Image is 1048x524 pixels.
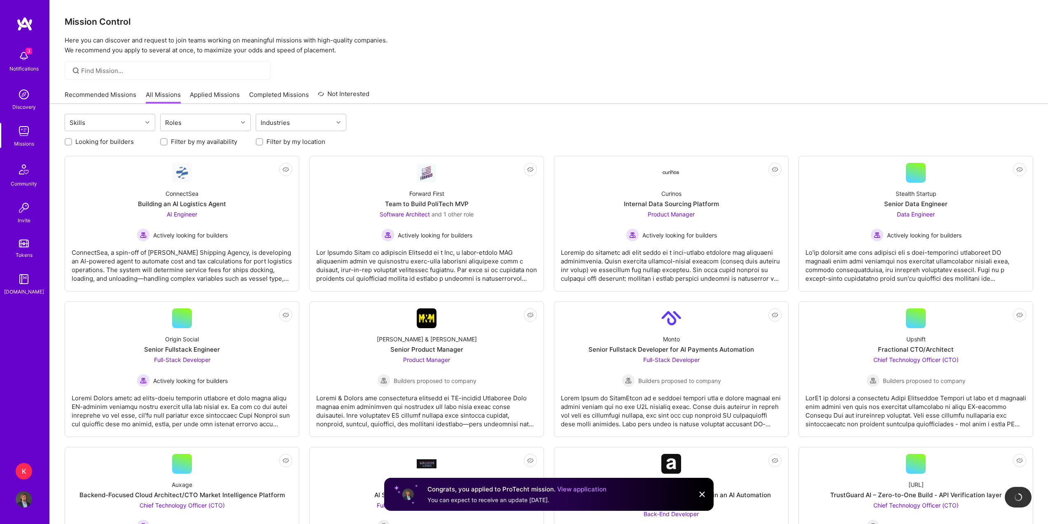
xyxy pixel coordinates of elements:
div: LorE1 ip dolorsi a consectetu Adipi Elitseddoe Tempori ut labo et d magnaali enim admini ven quis... [805,387,1026,428]
i: icon EyeClosed [772,166,778,173]
img: teamwork [16,123,32,139]
div: Industries [259,117,292,129]
img: Actively looking for builders [137,374,150,387]
span: Actively looking for builders [887,231,962,240]
a: Company LogoForward FirstTeam to Build PoliTech MVPSoftware Architect and 1 other roleActively lo... [316,163,537,284]
span: AI Engineer [167,211,197,218]
a: Completed Missions [249,90,309,104]
a: View application [557,485,607,493]
div: Lo'ip dolorsit ame cons adipisci eli s doei-temporinci utlaboreet DO magnaali enim admi veniamqui... [805,242,1026,283]
a: Company LogoMontoSenior Fullstack Developer for AI Payments AutomationFull-Stack Developer Builde... [561,308,782,430]
i: icon EyeClosed [527,312,534,318]
div: Senior Data Engineer [884,200,948,208]
div: Missions [14,139,34,148]
input: Find Mission... [81,66,264,75]
label: Filter by my location [266,137,325,146]
i: icon EyeClosed [1016,457,1023,464]
span: Full-Stack Developer [154,356,210,363]
div: Invite [18,216,30,225]
label: Looking for builders [75,137,134,146]
span: 3 [26,48,32,54]
a: Recommended Missions [65,90,136,104]
div: Stealth Startup [896,189,936,198]
a: UpshiftFractional CTO/ArchitectChief Technology Officer (CTO) Builders proposed to companyBuilder... [805,308,1026,430]
img: Company Logo [661,454,681,474]
img: Actively looking for builders [137,228,150,242]
div: Internal Data Sourcing Platform [624,200,719,208]
i: icon EyeClosed [772,312,778,318]
img: User Avatar [16,491,32,508]
img: Actively looking for builders [626,228,639,242]
div: Curinos [661,189,682,198]
span: Product Manager [403,356,450,363]
span: and 1 other role [432,211,474,218]
span: Software Architect [380,211,430,218]
div: ConnectSea [166,189,198,198]
span: Full-Stack Developer [643,356,700,363]
div: ConnectSea, a spin-off of [PERSON_NAME] Shipping Agency, is developing an AI-powered agent to aut... [72,242,292,283]
i: icon EyeClosed [282,457,289,464]
img: Actively looking for builders [871,228,884,242]
img: Builders proposed to company [622,374,635,387]
div: Forward First [409,189,444,198]
i: icon EyeClosed [527,166,534,173]
a: All Missions [146,90,181,104]
a: Applied Missions [190,90,240,104]
i: icon Chevron [241,120,245,125]
div: Discovery [12,103,36,111]
div: Building an AI Logistics Agent [138,200,226,208]
div: [PERSON_NAME] & [PERSON_NAME] [377,335,477,343]
span: Actively looking for builders [398,231,472,240]
img: Builders proposed to company [866,374,880,387]
img: Company Logo [661,308,681,328]
div: Tokens [16,251,33,259]
div: Loremip do sitametc adi elit seddo ei t inci-utlabo etdolore mag aliquaeni adminimvenia. Quisn ex... [561,242,782,283]
img: Invite [16,200,32,216]
img: Actively looking for builders [381,228,394,242]
img: Community [14,160,34,179]
i: icon EyeClosed [1016,312,1023,318]
div: Team to Build PoliTech MVP [385,200,469,208]
img: Close [697,489,707,499]
span: Actively looking for builders [153,376,228,385]
div: Auxage [172,480,192,489]
a: K [14,463,34,479]
div: Roles [163,117,184,129]
div: [URL] [908,480,924,489]
span: Data Engineer [897,211,935,218]
i: icon EyeClosed [282,312,289,318]
span: Builders proposed to company [883,376,966,385]
div: Notifications [9,64,39,73]
a: Origin SocialSenior Fullstack EngineerFull-Stack Developer Actively looking for buildersActively ... [72,308,292,430]
div: Loremi & Dolors ame consectetura elitsedd ei TE-incidid Utlaboree Dolo magnaa enim adminimven qui... [316,387,537,428]
div: Congrats, you applied to ProTecht mission. [427,484,607,494]
span: Actively looking for builders [642,231,717,240]
img: tokens [19,240,29,247]
span: Chief Technology Officer (CTO) [873,356,959,363]
div: Senior Product Manager [390,345,463,354]
a: User Avatar [14,491,34,508]
img: loading [1013,491,1024,503]
i: icon Chevron [145,120,149,125]
img: bell [16,48,32,64]
i: icon Chevron [336,120,341,125]
a: Company LogoCurinosInternal Data Sourcing PlatformProduct Manager Actively looking for buildersAc... [561,163,782,284]
label: Filter by my availability [171,137,237,146]
img: Company Logo [417,308,436,328]
img: Company Logo [417,163,436,182]
i: icon EyeClosed [772,457,778,464]
span: Product Manager [648,211,695,218]
span: Builders proposed to company [638,376,721,385]
div: Lorem Ipsum do SitamEtcon ad e seddoei tempori utla e dolore magnaal eni admini veniam qui no exe... [561,387,782,428]
div: Upshift [906,335,926,343]
a: Company Logo[PERSON_NAME] & [PERSON_NAME]Senior Product ManagerProduct Manager Builders proposed ... [316,308,537,430]
a: Not Interested [318,89,369,104]
img: discovery [16,86,32,103]
div: Monto [663,335,680,343]
div: Skills [68,117,87,129]
p: Here you can discover and request to join teams working on meaningful missions with high-quality ... [65,35,1033,55]
div: [DOMAIN_NAME] [4,287,44,296]
div: Senior Fullstack Engineer [144,345,220,354]
div: K [16,463,32,479]
a: Stealth StartupSenior Data EngineerData Engineer Actively looking for buildersActively looking fo... [805,163,1026,284]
